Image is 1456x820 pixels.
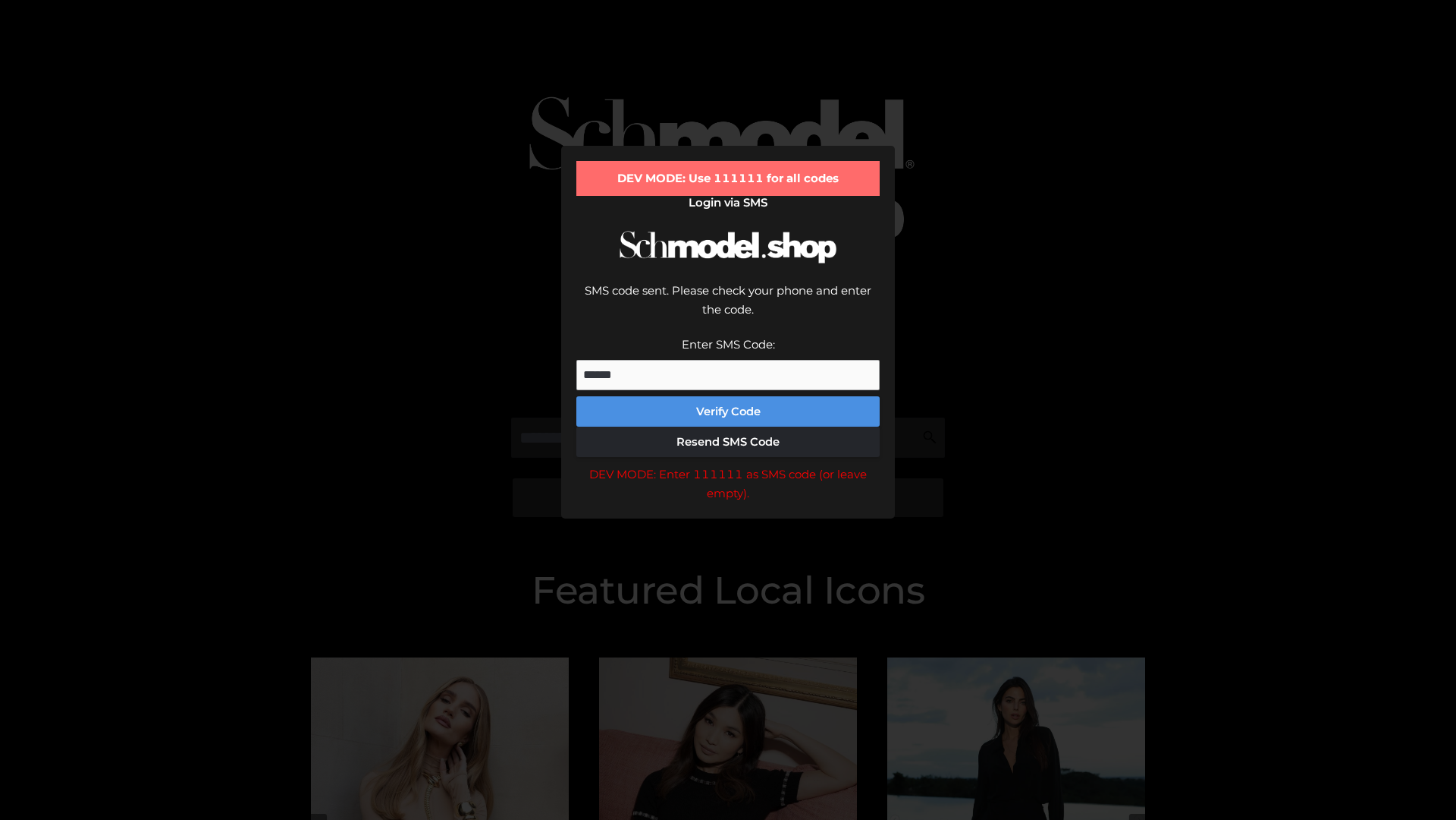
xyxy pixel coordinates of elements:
h2: Login via SMS [576,196,880,210]
div: SMS code sent. Please check your phone and enter the code. [576,281,880,335]
button: Resend SMS Code [576,427,880,457]
div: DEV MODE: Use 111111 for all codes [576,161,880,196]
img: Schmodel Logo [614,217,842,277]
label: Enter SMS Code: [682,337,775,352]
button: Verify Code [576,396,880,427]
div: DEV MODE: Enter 111111 as SMS code (or leave empty). [576,465,880,503]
